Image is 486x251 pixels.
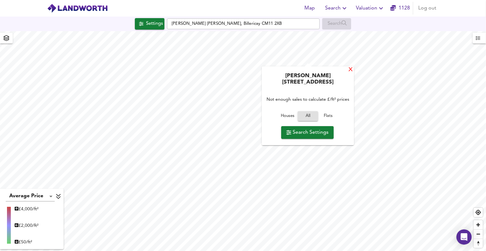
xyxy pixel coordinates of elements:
[474,220,483,229] button: Zoom in
[356,4,385,13] span: Valuation
[474,208,483,217] button: Find my location
[348,67,353,73] div: X
[390,4,410,13] a: 1128
[265,89,351,109] div: Not enough sales to calculate £/ft² prices
[277,111,298,121] button: Houses
[265,73,351,89] div: [PERSON_NAME][STREET_ADDRESS]
[320,112,337,120] span: Flats
[474,239,483,248] button: Reset bearing to north
[6,191,55,201] div: Average Price
[15,206,38,212] div: £ 4,000/ft²
[323,2,351,15] button: Search
[15,239,38,245] div: £ 50/ft²
[279,112,296,120] span: Houses
[135,18,164,30] button: Settings
[418,4,436,13] span: Log out
[302,4,317,13] span: Map
[167,18,320,29] input: Enter a location...
[298,111,318,121] button: All
[300,2,320,15] button: Map
[325,4,348,13] span: Search
[390,2,410,15] button: 1128
[416,2,439,15] button: Log out
[281,126,334,139] button: Search Settings
[47,3,108,13] img: logo
[286,128,329,137] span: Search Settings
[318,111,338,121] button: Flats
[353,2,387,15] button: Valuation
[474,229,483,239] button: Zoom out
[15,222,38,229] div: £ 2,000/ft²
[301,112,315,120] span: All
[456,229,472,245] div: Open Intercom Messenger
[146,20,163,28] div: Settings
